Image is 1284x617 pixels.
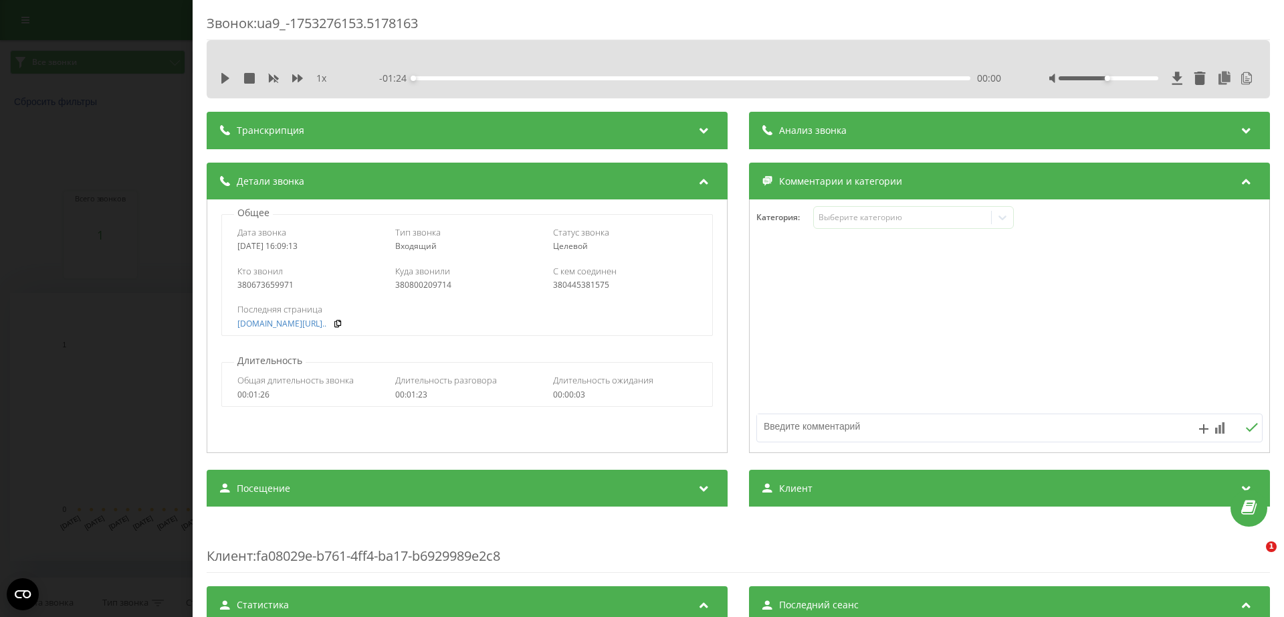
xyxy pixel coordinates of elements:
[395,265,450,277] span: Куда звонили
[234,206,273,219] p: Общее
[1104,76,1109,81] div: Accessibility label
[234,354,306,367] p: Длительность
[779,482,813,495] span: Клиент
[207,14,1270,40] div: Звонок : ua9_-1753276153.5178163
[237,482,290,495] span: Посещение
[553,226,609,238] span: Статус звонка
[237,124,304,137] span: Транскрипция
[553,240,588,252] span: Целевой
[237,175,304,188] span: Детали звонка
[779,175,902,188] span: Комментарии и категории
[395,226,441,238] span: Тип звонка
[395,390,539,400] div: 00:01:23
[756,213,813,222] h4: Категория :
[819,212,986,223] div: Выберите категорию
[553,390,697,400] div: 00:00:03
[237,280,381,290] div: 380673659971
[379,72,413,85] span: - 01:24
[316,72,326,85] span: 1 x
[395,280,539,290] div: 380800209714
[237,226,286,238] span: Дата звонка
[237,319,326,329] a: [DOMAIN_NAME][URL]..
[207,520,1270,573] div: : fa08029e-b761-4ff4-ba17-b6929989e2c8
[779,598,859,612] span: Последний сеанс
[207,547,253,565] span: Клиент
[553,265,617,277] span: С кем соединен
[553,374,653,386] span: Длительность ожидания
[411,76,416,81] div: Accessibility label
[237,265,283,277] span: Кто звонил
[237,598,289,612] span: Статистика
[237,374,354,386] span: Общая длительность звонка
[7,578,39,610] button: Open CMP widget
[237,242,381,251] div: [DATE] 16:09:13
[395,374,497,386] span: Длительность разговора
[977,72,1001,85] span: 00:00
[237,390,381,400] div: 00:01:26
[779,124,847,137] span: Анализ звонка
[1239,541,1271,574] iframe: Intercom live chat
[395,240,437,252] span: Входящий
[553,280,697,290] div: 380445381575
[237,303,322,315] span: Последняя страница
[1266,541,1277,552] span: 1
